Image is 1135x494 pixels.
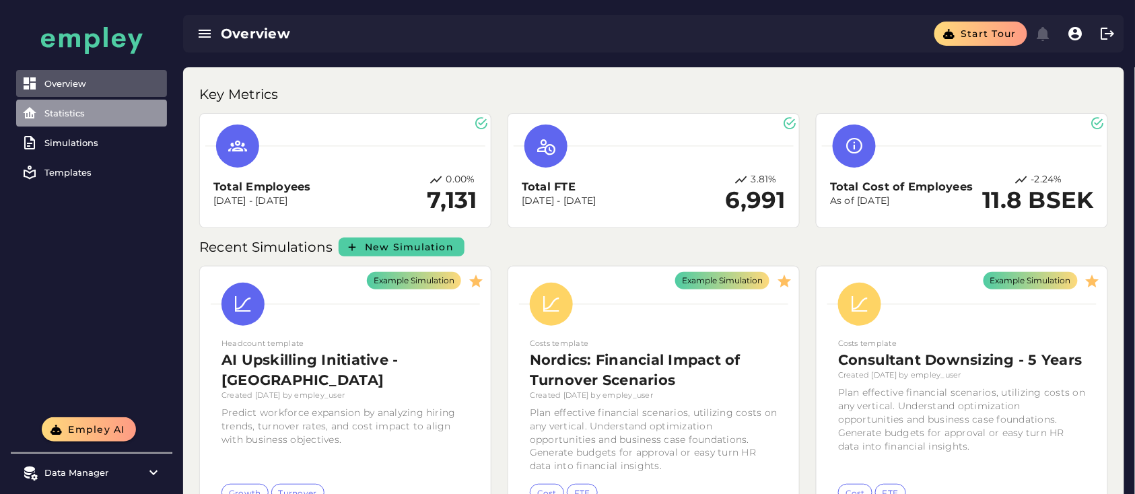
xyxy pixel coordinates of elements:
[44,167,162,178] div: Templates
[16,159,167,186] a: Templates
[934,22,1027,46] button: Start tour
[213,179,311,195] h3: Total Employees
[67,423,125,435] span: Empley AI
[522,195,596,208] p: [DATE] - [DATE]
[830,179,973,195] h3: Total Cost of Employees
[221,24,578,43] div: Overview
[339,238,465,256] a: New Simulation
[1031,173,1063,187] p: -2.24%
[199,236,336,258] p: Recent Simulations
[16,129,167,156] a: Simulations
[364,241,454,253] span: New Simulation
[427,187,477,214] h2: 7,131
[44,137,162,148] div: Simulations
[44,108,162,118] div: Statistics
[830,195,973,208] p: As of [DATE]
[960,28,1017,40] span: Start tour
[16,70,167,97] a: Overview
[44,78,162,89] div: Overview
[199,83,281,105] p: Key Metrics
[44,467,139,478] div: Data Manager
[522,179,596,195] h3: Total FTE
[446,173,475,187] p: 0.00%
[42,417,136,442] button: Empley AI
[983,187,1094,214] h2: 11.8 BSEK
[213,195,311,208] p: [DATE] - [DATE]
[751,173,777,187] p: 3.81%
[726,187,786,214] h2: 6,991
[16,100,167,127] a: Statistics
